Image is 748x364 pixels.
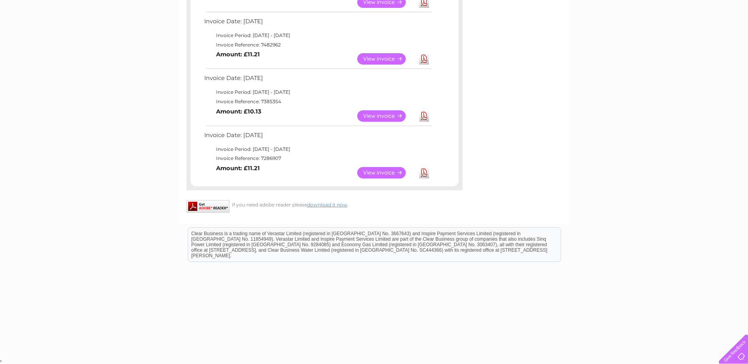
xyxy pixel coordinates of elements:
b: Amount: £11.21 [216,51,260,58]
img: logo.png [26,20,66,45]
div: If you need adobe reader please . [187,200,463,208]
a: Telecoms [651,33,675,39]
a: Water [609,33,624,39]
a: Download [419,110,429,122]
td: Invoice Reference: 7286907 [202,154,433,163]
a: 0333 014 3131 [599,4,654,14]
td: Invoice Date: [DATE] [202,130,433,145]
a: Log out [722,33,741,39]
a: Blog [679,33,691,39]
td: Invoice Reference: 7385354 [202,97,433,106]
td: Invoice Date: [DATE] [202,16,433,31]
a: download it now [307,202,347,208]
div: Clear Business is a trading name of Verastar Limited (registered in [GEOGRAPHIC_DATA] No. 3667643... [188,4,561,38]
a: Energy [629,33,646,39]
a: Download [419,53,429,65]
td: Invoice Period: [DATE] - [DATE] [202,31,433,40]
td: Invoice Period: [DATE] - [DATE] [202,145,433,154]
td: Invoice Date: [DATE] [202,73,433,87]
b: Amount: £11.21 [216,165,260,172]
a: Download [419,167,429,178]
b: Amount: £10.13 [216,108,261,115]
a: Contact [696,33,715,39]
td: Invoice Period: [DATE] - [DATE] [202,87,433,97]
a: View [357,110,415,122]
a: View [357,167,415,178]
a: View [357,53,415,65]
td: Invoice Reference: 7482962 [202,40,433,50]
